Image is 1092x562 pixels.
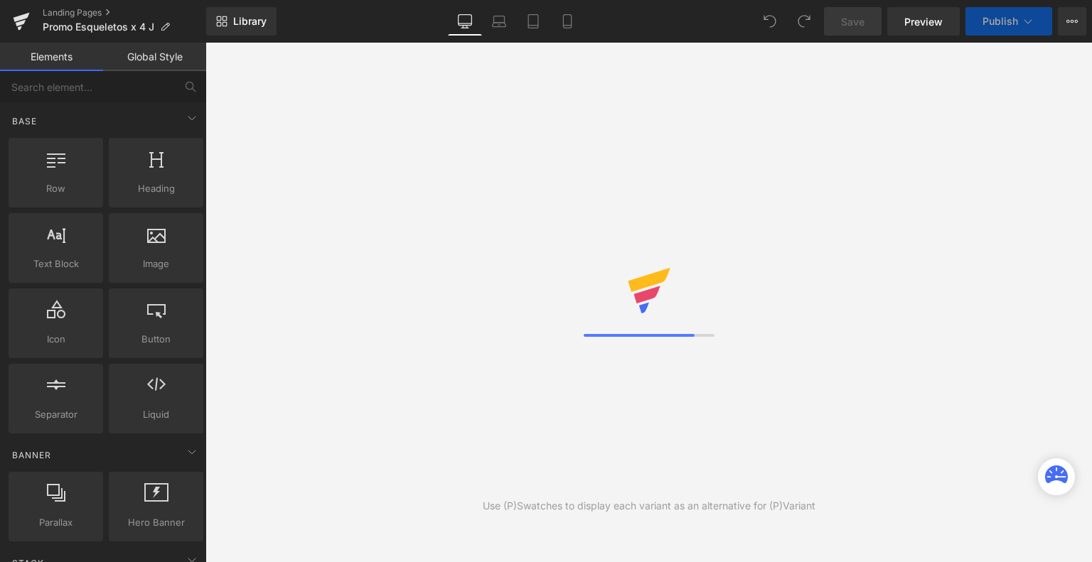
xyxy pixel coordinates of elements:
span: Liquid [113,407,199,422]
span: Library [233,15,267,28]
span: Parallax [13,515,99,530]
a: Laptop [482,7,516,36]
a: Landing Pages [43,7,206,18]
a: Global Style [103,43,206,71]
a: Mobile [550,7,584,36]
span: Text Block [13,256,99,271]
span: Separator [13,407,99,422]
a: Tablet [516,7,550,36]
span: Hero Banner [113,515,199,530]
span: Heading [113,181,199,196]
button: Undo [756,7,784,36]
a: Desktop [448,7,482,36]
span: Preview [904,14,943,29]
button: Publish [965,7,1052,36]
a: New Library [206,7,277,36]
span: Row [13,181,99,196]
span: Button [113,332,199,347]
span: Save [841,14,864,29]
span: Image [113,256,199,271]
button: More [1058,7,1086,36]
span: Icon [13,332,99,347]
button: Redo [790,7,818,36]
div: Use (P)Swatches to display each variant as an alternative for (P)Variant [483,498,815,514]
span: Base [11,114,38,128]
span: Banner [11,448,53,462]
a: Preview [887,7,960,36]
span: Publish [983,16,1018,27]
span: Promo Esqueletos x 4 J [43,21,154,33]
